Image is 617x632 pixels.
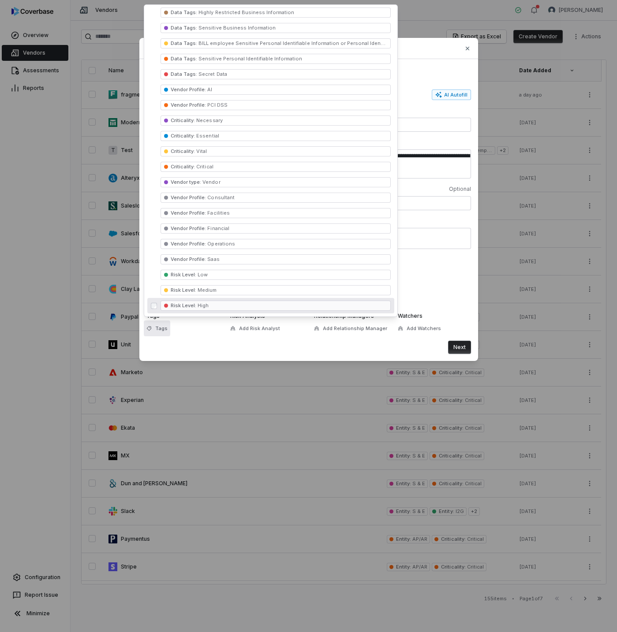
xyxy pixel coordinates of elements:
[171,25,197,31] span: Data Tags :
[171,86,206,93] span: Vendor Profile :
[195,164,213,170] span: Critical
[171,241,206,247] span: Vendor Profile :
[171,164,195,170] span: Criticality :
[395,320,444,336] button: Add Watchers
[206,210,229,216] span: Facilities
[195,133,219,139] span: Essential
[171,148,195,154] span: Criticality :
[323,325,387,332] span: Add Relationship Manager
[239,325,280,332] span: Add Risk Analyst
[432,89,471,100] button: AI Autofill
[197,9,294,15] span: Highly Restricted Business Information
[171,71,197,77] span: Data Tags :
[206,194,234,201] span: Consultant
[206,102,227,108] span: PCI DSS
[171,256,206,262] span: Vendor Profile :
[171,194,206,201] span: Vendor Profile :
[197,71,227,77] span: Secret Data
[196,271,208,278] span: Low
[206,86,212,93] span: AI
[206,225,229,231] span: Financial
[171,9,197,15] span: Data Tags :
[171,40,197,46] span: Data Tags :
[171,179,201,185] span: Vendor type :
[171,56,197,62] span: Data Tags :
[195,148,207,154] span: Vital
[206,256,219,262] span: Saas
[201,179,220,185] span: Vendor
[171,271,196,278] span: Risk Level :
[398,312,423,319] span: Watchers
[171,133,195,139] span: Criticality :
[171,225,206,231] span: Vendor Profile :
[197,40,426,46] span: BILL employee Sensitive Personal Identifiable Information or Personal Identifiable Information
[155,325,168,332] span: Tags
[448,341,471,354] button: Next
[171,302,196,309] span: Risk Level :
[206,241,235,247] span: Operations
[197,25,276,31] span: Sensitive Business Information
[196,302,209,309] span: High
[171,210,206,216] span: Vendor Profile :
[171,287,196,293] span: Risk Level :
[195,117,222,123] span: Necessary
[171,102,206,108] span: Vendor Profile :
[196,287,217,293] span: Medium
[171,117,195,123] span: Criticality :
[197,56,302,62] span: Sensitive Personal Identifiable Information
